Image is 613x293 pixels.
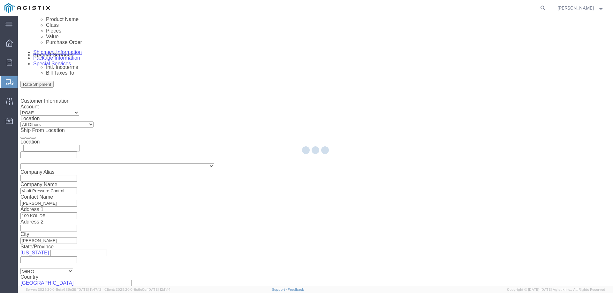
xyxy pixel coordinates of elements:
[148,288,170,291] span: [DATE] 12:11:14
[4,3,50,13] img: logo
[78,288,102,291] span: [DATE] 11:47:12
[26,288,102,291] span: Server: 2025.20.0-5efa686e39f
[288,288,304,291] a: Feedback
[272,288,288,291] a: Support
[557,4,604,12] button: [PERSON_NAME]
[104,288,170,291] span: Client: 2025.20.0-8c6e0cf
[557,4,594,11] span: James Ball
[507,287,605,292] span: Copyright © [DATE]-[DATE] Agistix Inc., All Rights Reserved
